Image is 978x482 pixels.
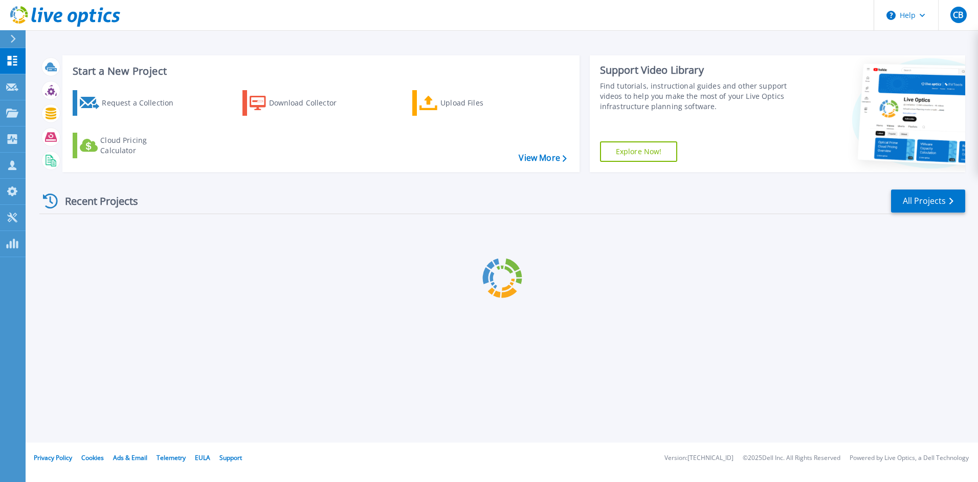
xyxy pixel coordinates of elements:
a: EULA [195,453,210,462]
a: Cloud Pricing Calculator [73,133,187,158]
div: Upload Files [440,93,522,113]
a: Privacy Policy [34,453,72,462]
a: Telemetry [157,453,186,462]
div: Download Collector [269,93,351,113]
div: Find tutorials, instructional guides and other support videos to help you make the most of your L... [600,81,791,112]
li: © 2025 Dell Inc. All Rights Reserved [743,455,840,462]
div: Recent Projects [39,188,152,214]
div: Request a Collection [102,93,184,113]
a: Explore Now! [600,141,678,162]
div: Support Video Library [600,64,791,77]
h3: Start a New Project [73,66,566,77]
a: Download Collector [242,90,357,116]
a: Ads & Email [113,453,147,462]
li: Version: [TECHNICAL_ID] [664,455,733,462]
a: Cookies [81,453,104,462]
a: View More [519,153,566,163]
li: Powered by Live Optics, a Dell Technology [850,455,969,462]
div: Cloud Pricing Calculator [100,135,182,156]
a: Request a Collection [73,90,187,116]
a: Upload Files [412,90,526,116]
a: Support [219,453,242,462]
a: All Projects [891,190,965,213]
span: CB [953,11,963,19]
